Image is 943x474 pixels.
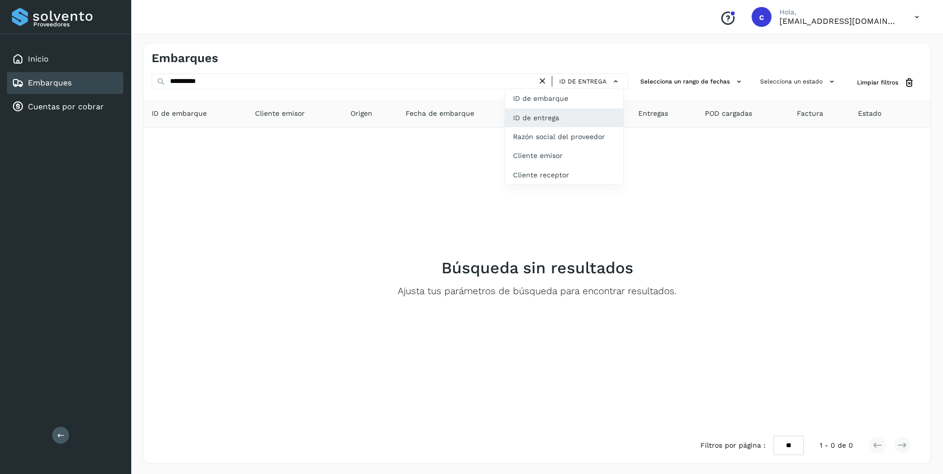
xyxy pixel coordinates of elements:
p: Proveedores [33,21,119,28]
div: Cliente receptor [505,165,623,184]
div: ID de entrega [505,108,623,127]
p: Hola, [779,8,899,16]
div: Inicio [7,48,123,70]
a: Cuentas por cobrar [28,102,104,111]
div: Razón social del proveedor [505,127,623,146]
p: clarisa_flores@fragua.com.mx [779,16,899,26]
div: ID de embarque [505,89,623,108]
a: Inicio [28,54,49,64]
div: Cuentas por cobrar [7,96,123,118]
div: Embarques [7,72,123,94]
a: Embarques [28,78,72,87]
div: Cliente emisor [505,146,623,165]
